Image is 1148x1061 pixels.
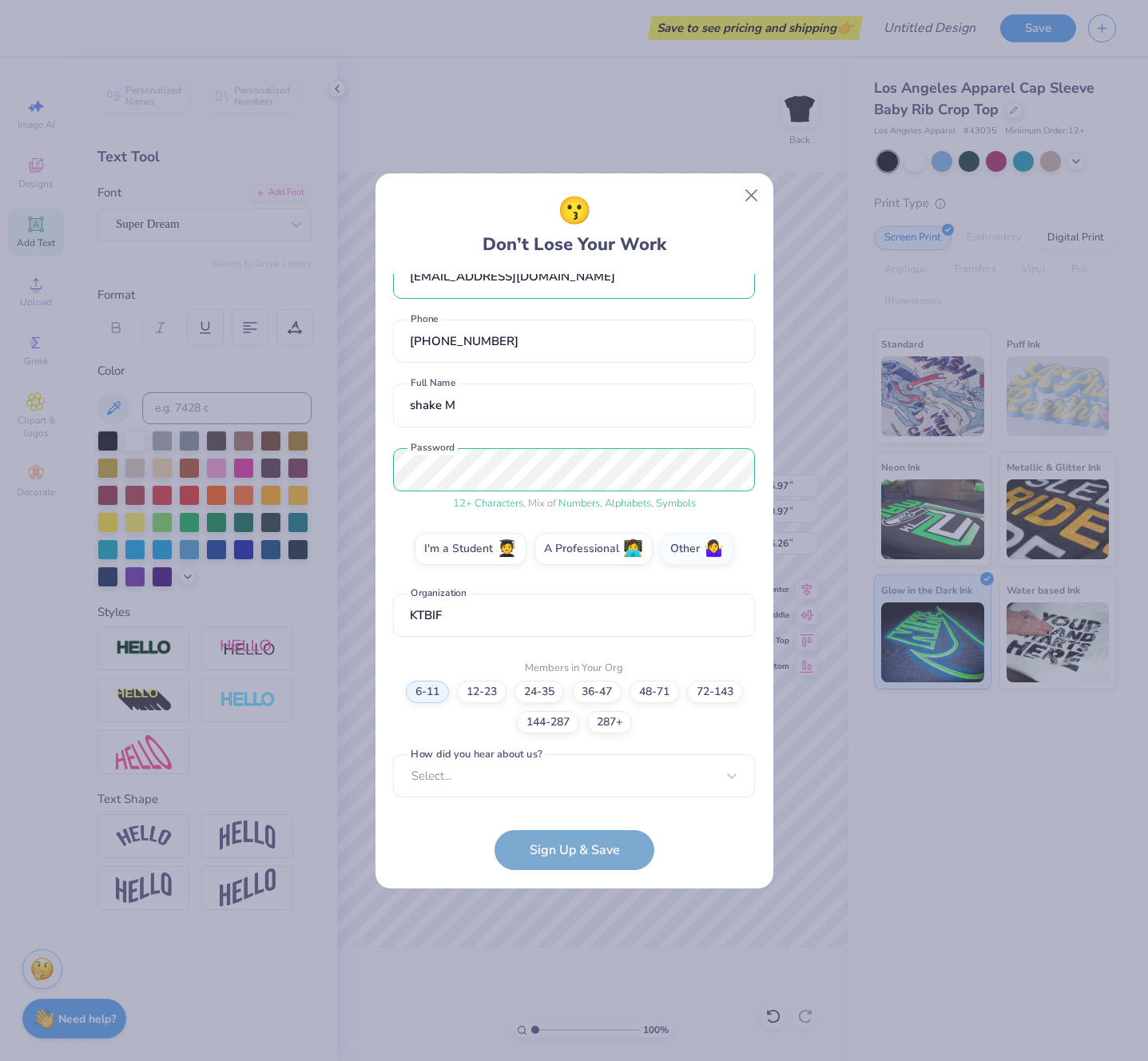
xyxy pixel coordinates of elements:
label: 48-71 [630,681,679,703]
label: 6-11 [406,681,449,703]
label: Members in Your Org [525,661,623,677]
span: 12 + Characters [453,496,523,511]
button: Close [736,180,766,210]
span: 🤷‍♀️ [704,539,724,558]
div: , Mix of , , [393,496,755,512]
label: 72-143 [687,681,743,703]
div: Don’t Lose Your Work [483,191,666,258]
span: 👩‍💻 [623,539,643,558]
label: Other [661,533,733,565]
label: 36-47 [572,681,622,703]
label: I'm a Student [415,533,526,565]
label: 287+ [587,711,632,733]
label: How did you hear about us? [408,746,545,761]
span: 🧑‍🎓 [497,539,517,558]
label: 144-287 [517,711,579,733]
label: 24-35 [514,681,564,703]
span: 😗 [558,191,591,232]
span: Symbols [656,496,696,511]
span: Numbers [558,496,600,511]
label: A Professional [534,533,653,565]
span: Alphabets [605,496,651,511]
label: 12-23 [457,681,506,703]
